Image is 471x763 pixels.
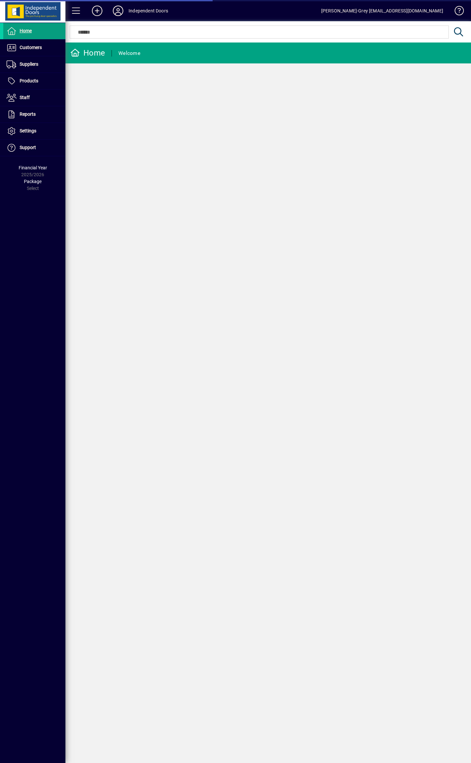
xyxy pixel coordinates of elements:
[19,165,47,170] span: Financial Year
[108,5,129,17] button: Profile
[20,145,36,150] span: Support
[20,78,38,83] span: Products
[129,6,168,16] div: Independent Doors
[3,56,65,73] a: Suppliers
[87,5,108,17] button: Add
[20,95,30,100] span: Staff
[3,73,65,89] a: Products
[20,45,42,50] span: Customers
[20,111,36,117] span: Reports
[20,128,36,133] span: Settings
[118,48,140,59] div: Welcome
[3,123,65,139] a: Settings
[3,40,65,56] a: Customers
[3,90,65,106] a: Staff
[20,61,38,67] span: Suppliers
[70,48,105,58] div: Home
[450,1,463,23] a: Knowledge Base
[20,28,32,33] span: Home
[3,140,65,156] a: Support
[3,106,65,123] a: Reports
[24,179,42,184] span: Package
[321,6,443,16] div: [PERSON_NAME]-Grey [EMAIL_ADDRESS][DOMAIN_NAME]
